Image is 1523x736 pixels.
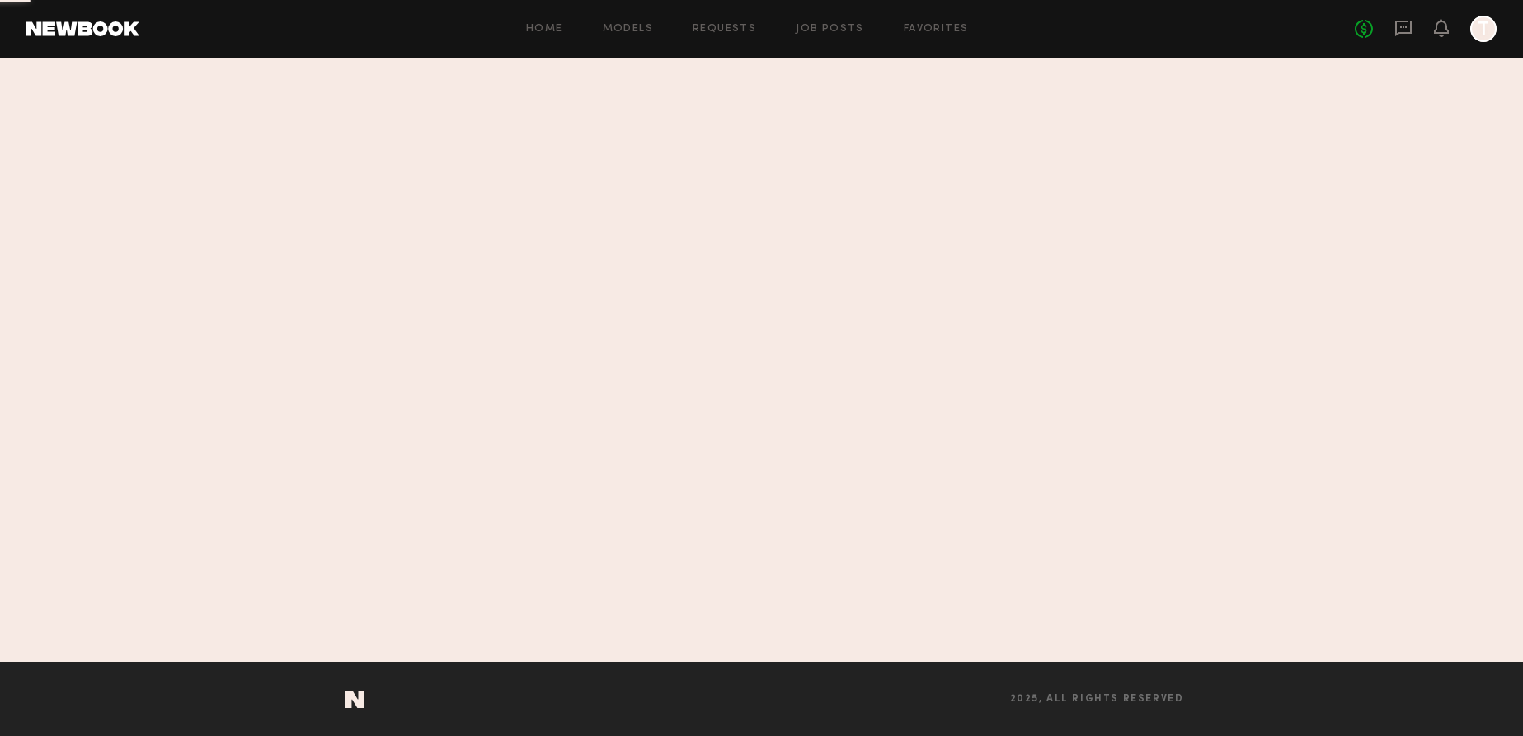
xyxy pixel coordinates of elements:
[693,24,756,35] a: Requests
[796,24,864,35] a: Job Posts
[1010,694,1184,705] span: 2025, all rights reserved
[526,24,563,35] a: Home
[904,24,969,35] a: Favorites
[603,24,653,35] a: Models
[1470,16,1497,42] a: T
